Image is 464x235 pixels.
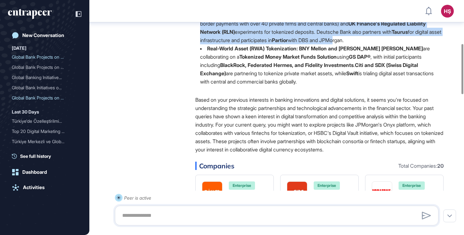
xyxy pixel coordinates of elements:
[12,72,72,83] div: Global Banking Initiative...
[287,182,307,202] img: SIX-logo
[22,33,64,38] div: New Conversation
[124,194,151,202] div: Peer is active
[12,72,78,83] div: Global Banking Initiatives on User Sovereign Identity and Digital Currency
[12,153,81,159] a: See full history
[12,44,26,52] div: [DATE]
[12,126,78,136] div: Top 20 Digital Marketing Solutions Worldwide
[12,52,72,62] div: Global Bank Projects on M...
[229,181,255,190] div: Enterprise
[12,93,72,103] div: Global Bank Projects on T...
[195,44,444,86] li: are collaborating on a using , with initial participants including . are partnering to tokenize p...
[398,163,444,168] div: Total Companies:
[8,29,81,42] a: New Conversation
[272,37,288,43] strong: Partior
[12,136,72,147] div: Türkiye Merkezli ve Globa...
[12,52,78,62] div: Global Bank Projects on Machine-to-Machine Payments Using Digital Currencies
[12,62,72,72] div: Global Bank Projects on D...
[207,45,298,52] strong: Real-World Asset (RWA) Tokenization:
[372,182,392,202] img: Vodafone Europe-logo
[349,54,370,60] strong: GS DAP®
[8,181,81,194] a: Activities
[195,162,444,170] div: Companies
[195,3,444,44] li: Major banks like are participating in the (exploring wholesale cross-border payments with over 40...
[12,108,39,116] div: Last 30 Days
[392,29,408,35] strong: Taurus
[220,62,354,68] strong: BlackRock, Federated Hermes, and Fidelity Investments
[23,185,45,190] div: Activities
[8,9,52,19] div: entrapeer-logo
[12,116,72,126] div: Türkiye'de Özelleştirilmi...
[314,181,340,190] div: Enterprise
[12,83,72,93] div: Global Bank Initiatives o...
[299,45,423,52] strong: BNY Mellon and [PERSON_NAME] [PERSON_NAME]
[202,182,222,202] img: Nium-logo
[200,62,418,77] strong: Citi and SDX (Swiss Digital Exchange)
[12,62,78,72] div: Global Bank Projects on Digital Currency Interoperability with E-Commerce and Payment Systems
[200,20,426,35] strong: UK Finance's Regulated Liability Network (RLN)
[12,126,72,136] div: Top 20 Digital Marketing ...
[12,116,78,126] div: Türkiye'de Özelleştirilmiş AI Görsel İşleme Çözümleri Geliştiren Şirketler
[20,153,51,159] span: See full history
[437,163,444,169] b: 20
[22,169,47,175] div: Dashboard
[8,166,81,179] a: Dashboard
[195,96,444,154] p: Based on your previous interests in banking innovations and digital solutions, it seems you're fo...
[239,54,337,60] strong: Tokenized Money Market Funds Solution
[346,70,358,77] strong: Swift
[12,83,78,93] div: Global Bank Initiatives on Programmable Payments Using Digital Currencies
[399,181,425,190] div: Enterprise
[12,136,78,147] div: Türkiye Merkezli ve Global Hizmet Veren Ürün Kullanım Analizi Firmaları
[441,5,454,18] button: HŞ
[12,93,78,103] div: Global Bank Projects on Tokenization and Digital Currencies: Collaborations and Initiatives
